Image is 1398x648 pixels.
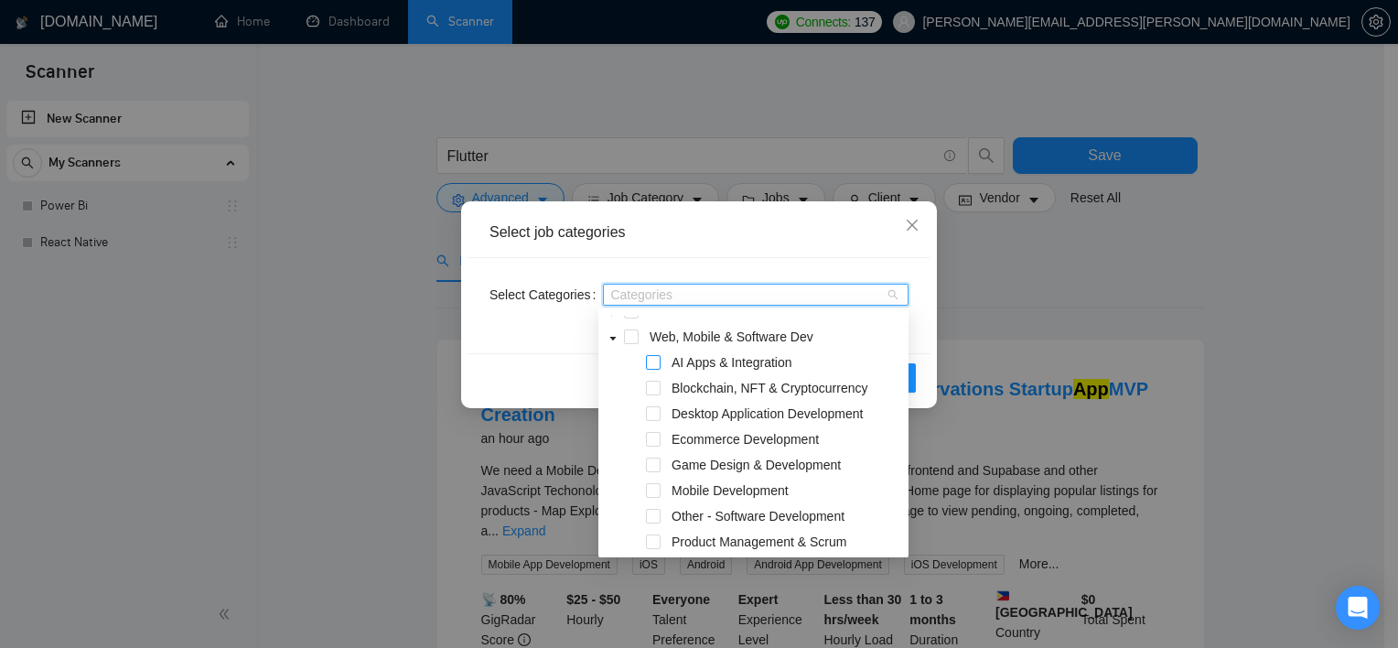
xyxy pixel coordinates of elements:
[489,222,909,243] div: Select job categories
[668,428,905,450] span: Ecommerce Development
[650,329,813,344] span: Web, Mobile & Software Dev
[610,287,614,302] input: Select Categories
[672,483,789,498] span: Mobile Development
[887,201,937,251] button: Close
[672,381,867,395] span: Blockchain, NFT & Cryptocurrency
[668,531,905,553] span: Product Management & Scrum
[672,509,844,524] span: Other - Software Development
[668,351,905,373] span: AI Apps & Integration
[1336,586,1380,630] div: Open Intercom Messenger
[672,406,863,421] span: Desktop Application Development
[672,458,841,472] span: Game Design & Development
[672,432,819,447] span: Ecommerce Development
[668,403,905,425] span: Desktop Application Development
[668,480,905,502] span: Mobile Development
[905,218,919,232] span: close
[668,505,905,527] span: Other - Software Development
[668,454,905,476] span: Game Design & Development
[489,280,603,309] label: Select Categories
[672,535,846,549] span: Product Management & Scrum
[646,326,905,348] span: Web, Mobile & Software Dev
[672,355,792,370] span: AI Apps & Integration
[668,377,905,399] span: Blockchain, NFT & Cryptocurrency
[608,334,618,343] span: caret-down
